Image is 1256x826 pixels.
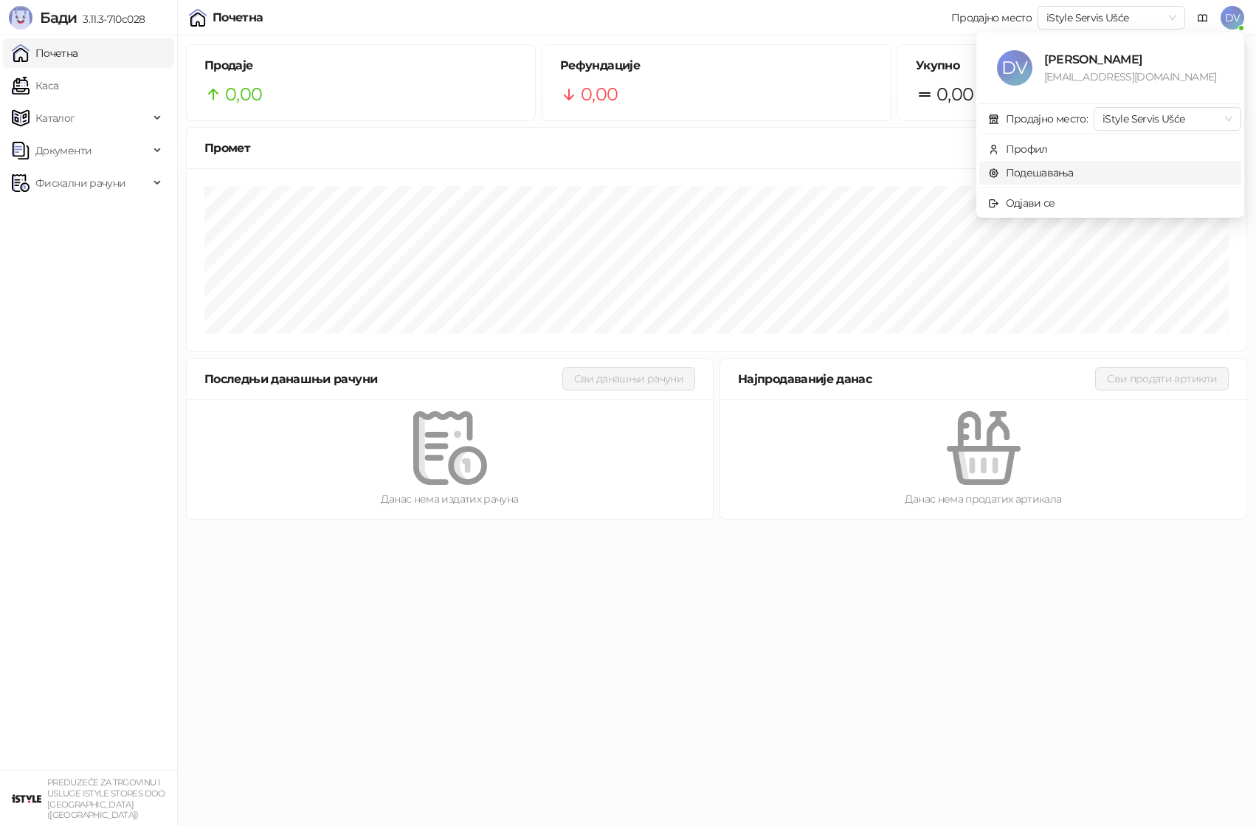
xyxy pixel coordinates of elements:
span: 3.11.3-710c028 [77,13,145,26]
span: Каталог [35,103,75,133]
span: 0,00 [581,80,618,109]
a: Почетна [12,38,78,68]
small: PREDUZEĆE ZA TRGOVINU I USLUGE ISTYLE STORES DOO [GEOGRAPHIC_DATA] ([GEOGRAPHIC_DATA]) [47,777,165,820]
div: Продајно место: [1006,111,1088,127]
div: Промет [204,139,1229,157]
span: 0,00 [225,80,262,109]
a: Каса [12,71,58,100]
a: Подешавања [988,166,1074,179]
div: Одјави се [1006,195,1055,211]
img: 64x64-companyLogo-77b92cf4-9946-4f36-9751-bf7bb5fd2c7d.png [12,784,41,813]
div: [EMAIL_ADDRESS][DOMAIN_NAME] [1044,69,1224,85]
h5: Рефундације [560,57,873,75]
div: Продајно место [951,13,1032,23]
span: iStyle Servis Ušće [1103,108,1232,130]
span: iStyle Servis Ušće [1046,7,1176,29]
h5: Продаје [204,57,517,75]
div: Данас нема издатих рачуна [210,491,689,507]
div: Најпродаваније данас [738,370,1095,388]
div: Профил [1006,141,1048,157]
span: 0,00 [936,80,973,109]
span: Документи [35,136,92,165]
div: [PERSON_NAME] [1044,50,1224,69]
div: Последњи данашњи рачуни [204,370,562,388]
span: DV [997,50,1032,86]
div: Данас нема продатих артикала [744,491,1223,507]
span: DV [1221,6,1244,30]
span: Фискални рачуни [35,168,125,198]
a: Документација [1191,6,1215,30]
h5: Укупно [916,57,1229,75]
button: Сви продати артикли [1095,367,1229,390]
img: Logo [9,6,32,30]
span: Бади [40,9,77,27]
button: Сви данашњи рачуни [562,367,695,390]
div: Почетна [213,12,263,24]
